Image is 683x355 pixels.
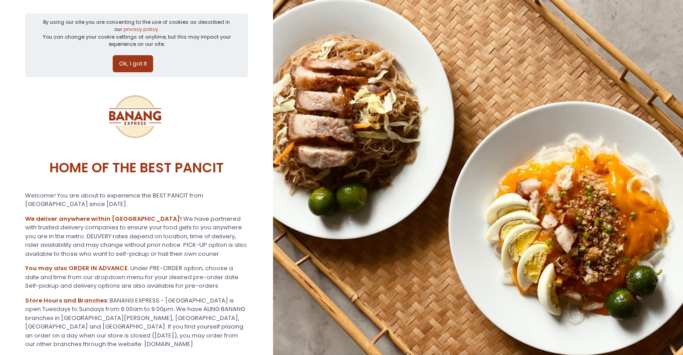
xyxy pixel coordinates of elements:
b: Store Hours and Branches: [25,296,108,305]
div: HOME OF THE BEST PANCIT [25,150,248,185]
div: BANANG EXPRESS - [GEOGRAPHIC_DATA] is open Tuesdays to Sundays from 9:00am to 9:00pm. We have ALI... [25,296,248,349]
img: Banang Express [101,83,169,150]
button: Ok, I got it [113,55,153,72]
b: We deliver anywhere within [GEOGRAPHIC_DATA]! [25,215,182,223]
div: Under PRE-ORDER option, choose a date and time from our dropdown menu for your desired pre-order ... [25,264,248,290]
div: We have partnered with trusted delivery companies to ensure your food gets to you anywhere you ar... [25,215,248,259]
div: Welcome! You are about to experience the BEST PANCIT from [GEOGRAPHIC_DATA] since [DATE]. [25,191,248,209]
a: privacy policy. [123,26,159,33]
b: You may also ORDER IN ADVANCE. [25,264,129,272]
div: By using our site you are consenting to the use of cookies as described in our You can change you... [40,18,233,48]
